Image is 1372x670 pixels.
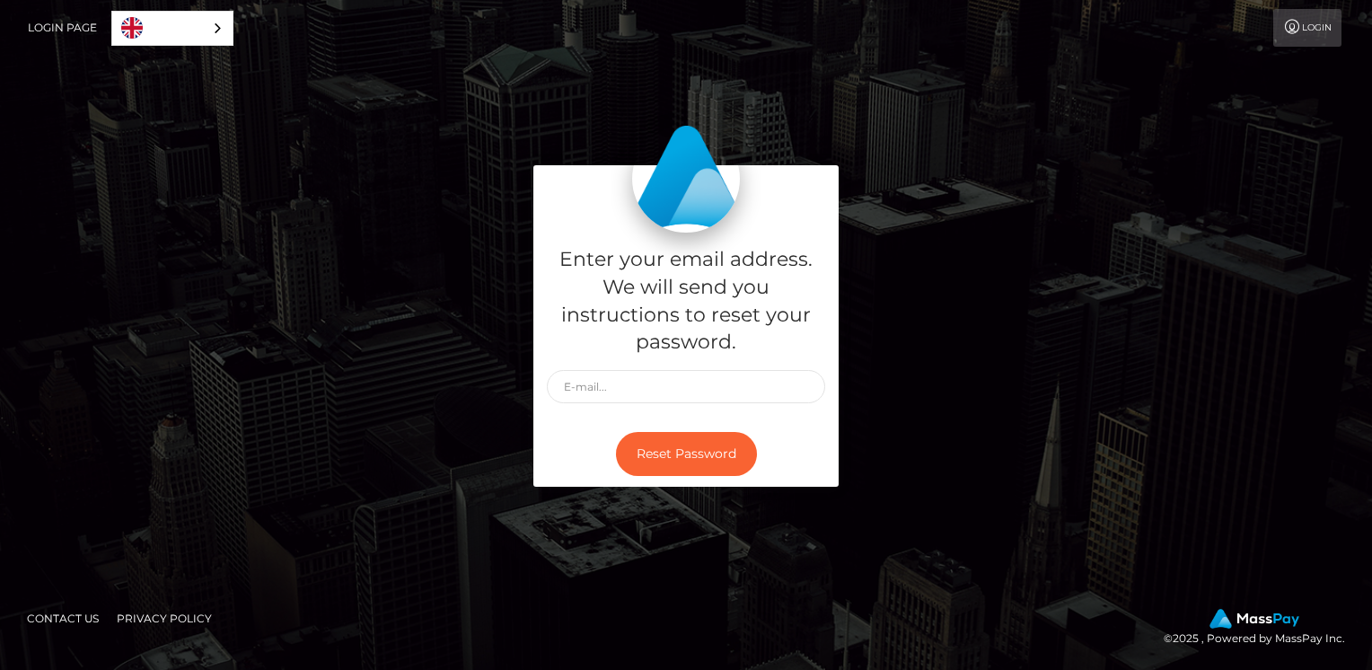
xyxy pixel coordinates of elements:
a: Login [1273,9,1341,47]
h5: Enter your email address. We will send you instructions to reset your password. [547,246,825,357]
img: MassPay [1209,609,1299,629]
aside: Language selected: English [111,11,233,46]
a: Privacy Policy [110,604,219,632]
a: Contact Us [20,604,106,632]
img: MassPay Login [632,125,740,233]
a: English [112,12,233,45]
div: © 2025 , Powered by MassPay Inc. [1164,609,1359,648]
button: Reset Password [616,432,757,476]
div: Language [111,11,233,46]
input: E-mail... [547,370,825,403]
a: Login Page [28,9,97,47]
